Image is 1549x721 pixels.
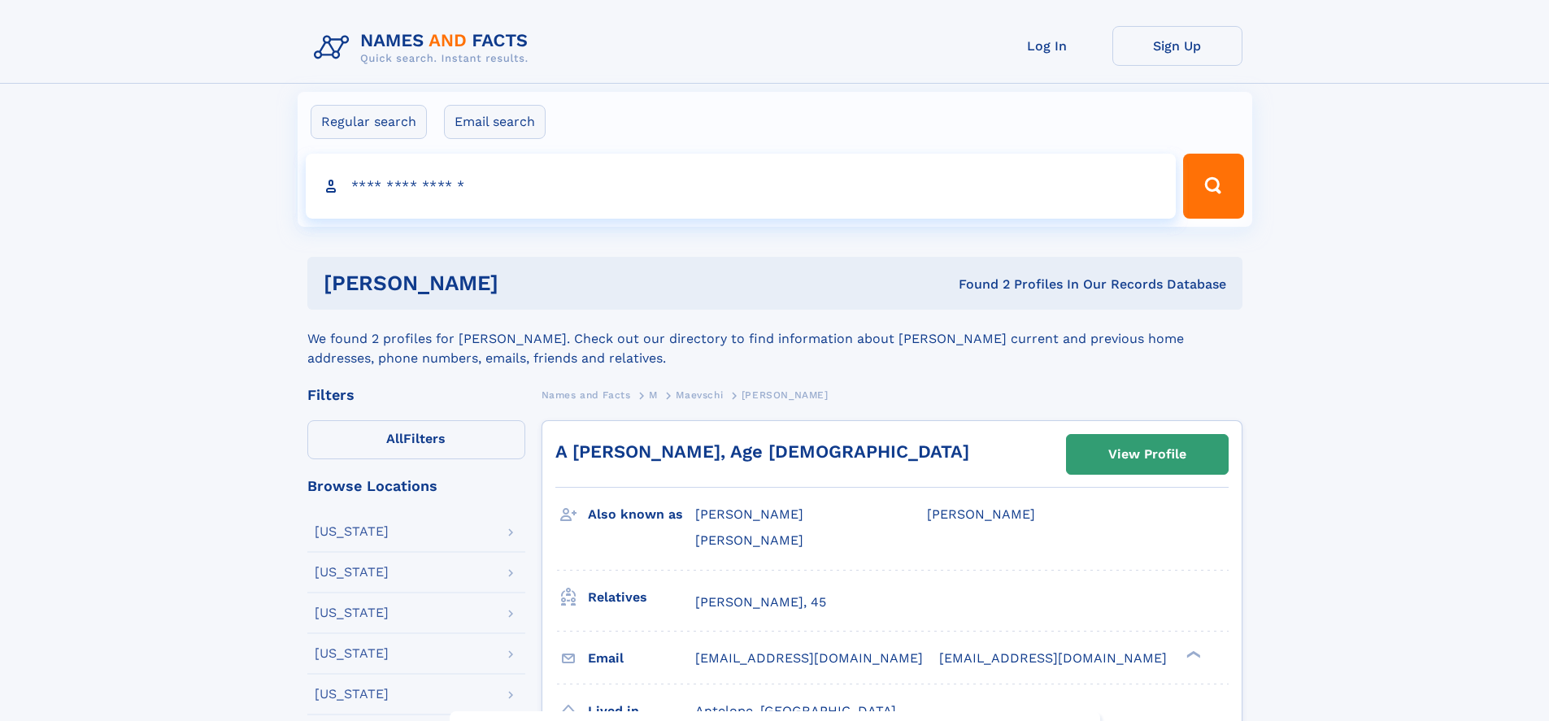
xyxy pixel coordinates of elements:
[306,154,1177,219] input: search input
[315,647,389,660] div: [US_STATE]
[386,431,403,446] span: All
[315,606,389,619] div: [US_STATE]
[588,584,695,611] h3: Relatives
[307,479,525,493] div: Browse Locations
[315,688,389,701] div: [US_STATE]
[315,566,389,579] div: [US_STATE]
[555,441,969,462] a: A [PERSON_NAME], Age [DEMOGRAPHIC_DATA]
[729,276,1226,293] div: Found 2 Profiles In Our Records Database
[695,532,803,548] span: [PERSON_NAME]
[588,645,695,672] h3: Email
[307,420,525,459] label: Filters
[927,506,1035,522] span: [PERSON_NAME]
[542,384,631,405] a: Names and Facts
[695,593,826,611] a: [PERSON_NAME], 45
[1182,649,1202,659] div: ❯
[649,384,658,405] a: M
[444,105,546,139] label: Email search
[307,26,542,70] img: Logo Names and Facts
[1183,154,1243,219] button: Search Button
[695,703,896,719] span: Antelope, [GEOGRAPHIC_DATA]
[982,26,1112,66] a: Log In
[324,273,729,293] h1: [PERSON_NAME]
[1108,436,1186,473] div: View Profile
[1112,26,1242,66] a: Sign Up
[676,389,723,401] span: Maevschi
[742,389,829,401] span: [PERSON_NAME]
[695,650,923,666] span: [EMAIL_ADDRESS][DOMAIN_NAME]
[588,501,695,528] h3: Also known as
[649,389,658,401] span: M
[695,506,803,522] span: [PERSON_NAME]
[676,384,723,405] a: Maevschi
[311,105,427,139] label: Regular search
[1067,435,1228,474] a: View Profile
[939,650,1167,666] span: [EMAIL_ADDRESS][DOMAIN_NAME]
[307,388,525,402] div: Filters
[307,310,1242,368] div: We found 2 profiles for [PERSON_NAME]. Check out our directory to find information about [PERSON_...
[315,525,389,538] div: [US_STATE]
